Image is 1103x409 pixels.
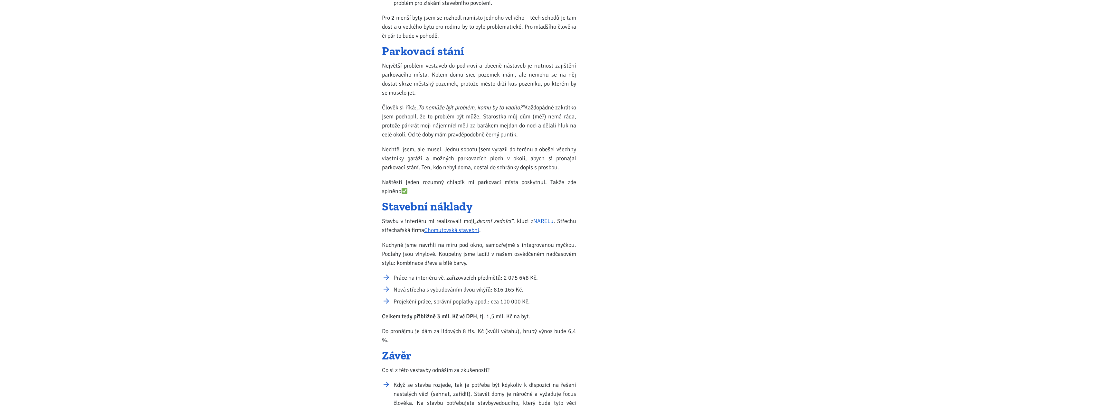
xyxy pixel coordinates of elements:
[394,285,576,294] li: Nová střecha s vybudováním dvou vikýřů: 816 165 Kč.
[382,178,576,196] p: Naštěstí jeden rozumný chlapík mi parkovací místa poskytnul. Takže zde splněno
[382,61,576,97] p: Největší problém vestaveb do podkroví a obecně nástaveb je nutnost zajištění parkovacího místa. K...
[382,240,576,267] p: Kuchyně jsme navrhli na míru pod okno, samozřejmě s integrovanou myčkou. Podlahy jsou vinylové. K...
[382,366,576,375] p: Co si z této vestavby odnáším za zkušenosti?
[382,201,576,212] h2: Stavební náklady
[382,13,576,40] p: Pro 2 menší byty jsem se rozhodl namísto jednoho velkého – těch schodů je tam dost a u velkého by...
[424,227,479,234] a: Chomutovská stavební
[382,103,576,139] p: Člověk si říká: Každopádně zakrátko jsem pochopil, že to problém být může. Starostka můj dům (mě?...
[382,350,576,361] h2: Závěr
[416,104,524,111] em: „To nemůže být problém, komu by to vadilo?“
[533,218,554,225] a: NARELu
[394,273,576,282] li: Práce na interiéru vč. zařizovacích předmětů: 2 075 648 Kč.
[382,217,576,235] p: Stavbu v interiéru mi realizovali moji , kluci z . Střechu střechařská firma .
[382,313,477,320] strong: Celkem tedy přibližně 3 mil. Kč vč DPH
[382,145,576,172] p: Nechtěl jsem, ale musel. Jednu sobotu jsem vyrazil do terénu a obešel všechny vlastníky garáží a ...
[382,327,576,345] p: Do pronájmu je dám za lidových 8 tis. Kč (kvůli výtahu), hrubý výnos bude 6,4 %.
[382,312,576,321] p: , tj. 1,5 mil. Kč na byt.
[382,46,576,56] h2: Parkovací stání
[474,218,513,225] em: „dvorní zedníci“
[394,297,576,306] li: Projekční práce, správní poplatky apod.: cca 100 000 Kč.
[402,188,407,194] img: ✅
